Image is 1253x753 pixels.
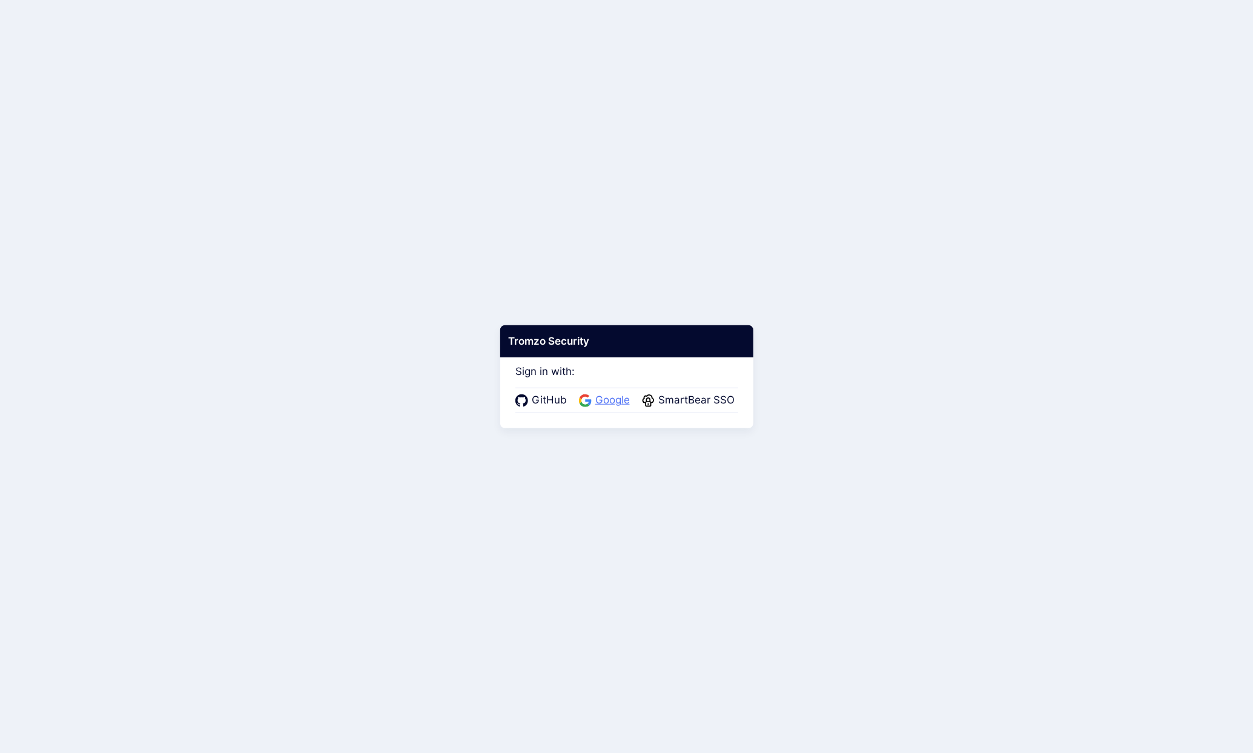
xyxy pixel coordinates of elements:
a: SmartBear SSO [642,393,738,408]
div: Sign in with: [515,348,738,413]
a: Google [579,393,633,408]
span: SmartBear SSO [655,393,738,408]
a: GitHub [515,393,570,408]
span: Google [592,393,633,408]
div: Tromzo Security [500,325,753,357]
span: GitHub [528,393,570,408]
